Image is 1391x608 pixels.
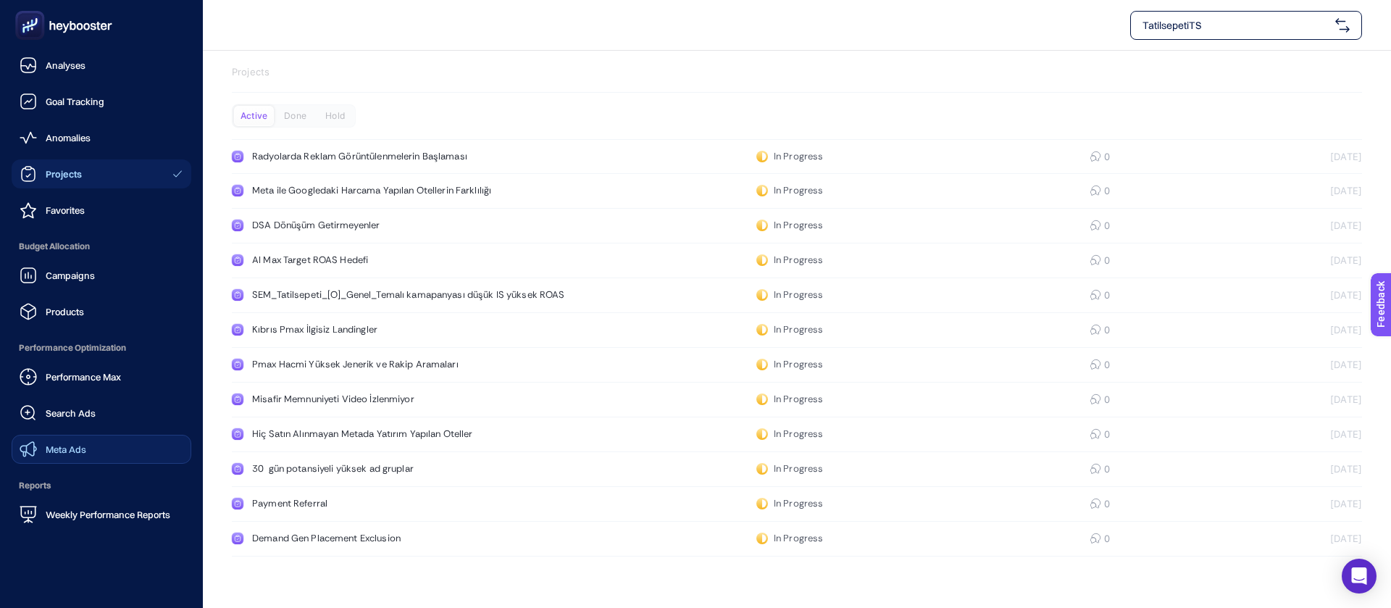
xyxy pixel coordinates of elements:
[1335,18,1350,33] img: svg%3e
[12,87,191,116] a: Goal Tracking
[46,204,85,216] span: Favorites
[1090,463,1103,475] div: 0
[756,289,823,301] div: In Progress
[252,185,587,196] div: Meta ile Googledaki Harcama Yapılan Otellerin Farklılığı
[252,428,587,440] div: Hiç Satın Alınmayan Metada Yatırım Yapılan Oteller
[756,533,823,544] div: In Progress
[1090,151,1103,162] div: 0
[1342,559,1377,594] div: Open Intercom Messenger
[46,59,85,71] span: Analyses
[252,498,587,509] div: Payment Referral
[1261,498,1362,509] div: [DATE]
[46,407,96,419] span: Search Ads
[12,399,191,428] a: Search Ads
[1261,463,1362,475] div: [DATE]
[232,522,1362,557] a: Demand Gen Placement ExclusionIn Progress0[DATE]
[12,333,191,362] span: Performance Optimization
[1090,185,1103,196] div: 0
[46,306,84,317] span: Products
[1261,289,1362,301] div: [DATE]
[1261,359,1362,370] div: [DATE]
[252,289,587,301] div: SEM_Tatilsepeti_[O]_Genel_Temalı kamapanyası düşük IS yüksek ROAS
[12,362,191,391] a: Performance Max
[252,324,587,336] div: Kıbrıs Pmax İlgisiz Landingler
[252,359,587,370] div: Pmax Hacmi Yüksek Jenerik ve Rakip Aramaları
[12,261,191,290] a: Campaigns
[12,500,191,529] a: Weekly Performance Reports
[756,220,823,231] div: In Progress
[1090,324,1103,336] div: 0
[756,463,823,475] div: In Progress
[275,106,315,126] div: Done
[756,498,823,509] div: In Progress
[1143,18,1329,33] span: TatilsepetiTS
[1090,254,1103,266] div: 0
[232,383,1362,417] a: Misafir Memnuniyeti Video İzlenmiyorIn Progress0[DATE]
[232,313,1362,348] a: Kıbrıs Pmax İlgisiz LandinglerIn Progress0[DATE]
[46,270,95,281] span: Campaigns
[232,139,1362,174] a: Radyolarda Reklam Görüntülenmelerin BaşlamasıIn Progress0[DATE]
[252,393,587,405] div: Misafir Memnuniyeti Video İzlenmiyor
[756,185,823,196] div: In Progress
[232,243,1362,278] a: AI Max Target ROAS HedefiIn Progress0[DATE]
[1090,289,1103,301] div: 0
[756,428,823,440] div: In Progress
[1090,533,1103,544] div: 0
[46,168,82,180] span: Projects
[12,471,191,500] span: Reports
[232,209,1362,243] a: DSA Dönüşüm GetirmeyenlerIn Progress0[DATE]
[252,254,587,266] div: AI Max Target ROAS Hedefi
[232,278,1362,313] a: SEM_Tatilsepeti_[O]_Genel_Temalı kamapanyası düşük IS yüksek ROASIn Progress0[DATE]
[252,463,587,475] div: 30 gün potansiyeli yüksek ad gruplar
[252,151,587,162] div: Radyolarda Reklam Görüntülenmelerin Başlaması
[232,65,1362,80] p: Projects
[12,159,191,188] a: Projects
[46,509,170,520] span: Weekly Performance Reports
[756,324,823,336] div: In Progress
[1261,324,1362,336] div: [DATE]
[1090,393,1103,405] div: 0
[12,232,191,261] span: Budget Allocation
[232,487,1362,522] a: Payment ReferralIn Progress0[DATE]
[1261,151,1362,162] div: [DATE]
[46,443,86,455] span: Meta Ads
[12,51,191,80] a: Analyses
[1261,254,1362,266] div: [DATE]
[232,174,1362,209] a: Meta ile Googledaki Harcama Yapılan Otellerin FarklılığıIn Progress0[DATE]
[232,348,1362,383] a: Pmax Hacmi Yüksek Jenerik ve Rakip AramalarıIn Progress0[DATE]
[756,359,823,370] div: In Progress
[1090,220,1103,231] div: 0
[315,106,355,126] div: Hold
[46,371,121,383] span: Performance Max
[756,254,823,266] div: In Progress
[46,132,91,143] span: Anomalies
[12,123,191,152] a: Anomalies
[252,533,587,544] div: Demand Gen Placement Exclusion
[1090,359,1103,370] div: 0
[1090,428,1103,440] div: 0
[1261,428,1362,440] div: [DATE]
[234,106,274,126] div: Active
[1261,393,1362,405] div: [DATE]
[232,452,1362,487] a: 30 gün potansiyeli yüksek ad gruplarIn Progress0[DATE]
[1090,498,1103,509] div: 0
[12,196,191,225] a: Favorites
[12,435,191,464] a: Meta Ads
[1261,185,1362,196] div: [DATE]
[46,96,104,107] span: Goal Tracking
[252,220,587,231] div: DSA Dönüşüm Getirmeyenler
[1261,533,1362,544] div: [DATE]
[756,151,823,162] div: In Progress
[232,417,1362,452] a: Hiç Satın Alınmayan Metada Yatırım Yapılan OtellerIn Progress0[DATE]
[1261,220,1362,231] div: [DATE]
[756,393,823,405] div: In Progress
[9,4,55,16] span: Feedback
[12,297,191,326] a: Products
